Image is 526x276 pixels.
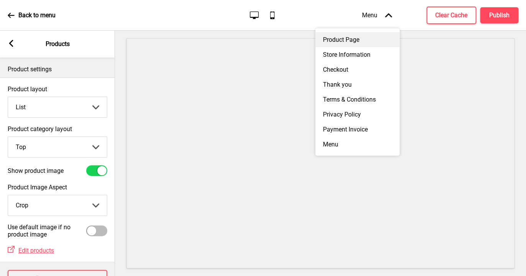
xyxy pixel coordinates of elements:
[8,5,56,26] a: Back to menu
[315,137,400,152] div: Menu
[46,40,70,48] p: Products
[8,65,107,74] p: Product settings
[435,11,467,20] h4: Clear Cache
[354,4,400,26] div: Menu
[315,122,400,137] div: Payment Invoice
[315,77,400,92] div: Thank you
[489,11,510,20] h4: Publish
[15,247,54,254] a: Edit products
[315,62,400,77] div: Checkout
[8,184,107,191] label: Product Image Aspect
[426,7,476,24] button: Clear Cache
[8,125,107,133] label: Product category layout
[315,92,400,107] div: Terms & Conditions
[8,223,86,238] label: Use default image if no product image
[315,32,400,47] div: Product Page
[18,247,54,254] span: Edit products
[315,47,400,62] div: Store Information
[8,85,107,93] label: Product layout
[18,11,56,20] p: Back to menu
[8,167,64,174] label: Show product image
[315,107,400,122] div: Privacy Policy
[480,7,518,23] button: Publish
